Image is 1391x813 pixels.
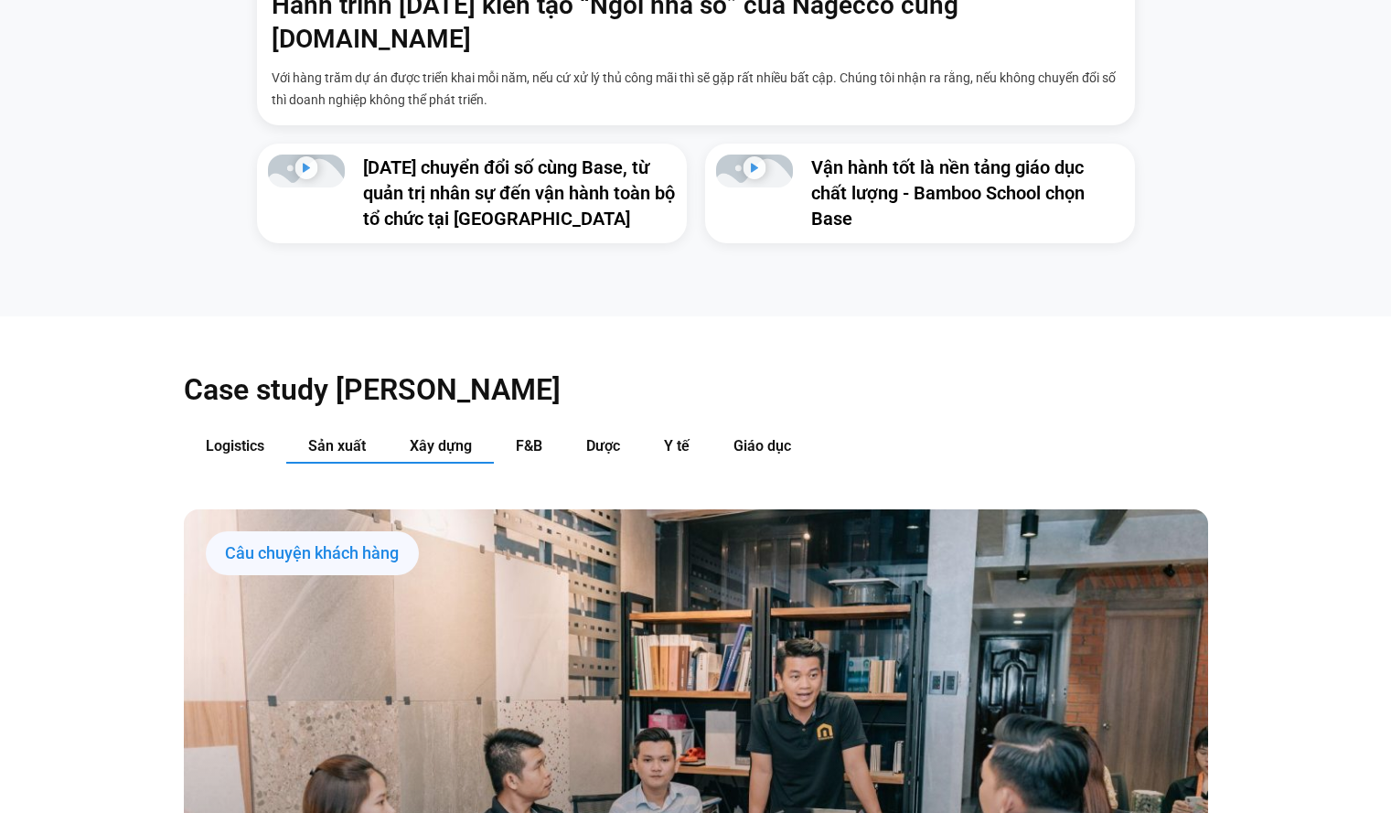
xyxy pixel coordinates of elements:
span: F&B [516,437,542,455]
span: Logistics [206,437,264,455]
span: Xây dựng [410,437,472,455]
span: Dược [586,437,620,455]
span: Sản xuất [308,437,366,455]
div: Câu chuyện khách hàng [206,531,419,575]
div: Phát video [294,156,317,186]
div: Phát video [743,156,765,186]
span: Giáo dục [733,437,791,455]
a: Vận hành tốt là nền tảng giáo dục chất lượng - Bamboo School chọn Base [811,156,1085,230]
a: [DATE] chuyển đổi số cùng Base, từ quản trị nhân sự đến vận hành toàn bộ tổ chức tại [GEOGRAPHIC_... [363,156,675,230]
span: Y tế [664,437,690,455]
p: Với hàng trăm dự án được triển khai mỗi năm, nếu cứ xử lý thủ công mãi thì sẽ gặp rất nhiều bất c... [272,67,1120,111]
h2: Case study [PERSON_NAME] [184,371,1208,408]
